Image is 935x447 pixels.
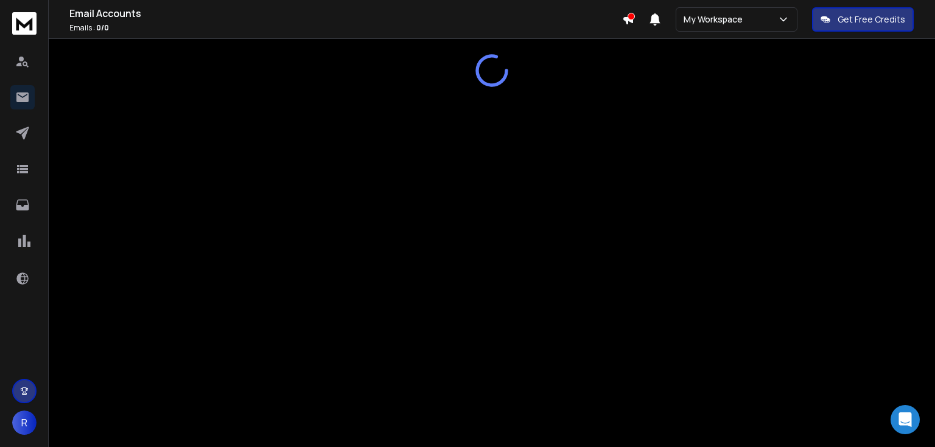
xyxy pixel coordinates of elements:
button: R [12,411,37,435]
p: Emails : [69,23,622,33]
span: 0 / 0 [96,23,109,33]
h1: Email Accounts [69,6,622,21]
p: My Workspace [684,13,748,26]
img: logo [12,12,37,35]
button: Get Free Credits [812,7,914,32]
div: Open Intercom Messenger [891,405,920,434]
p: Get Free Credits [838,13,905,26]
